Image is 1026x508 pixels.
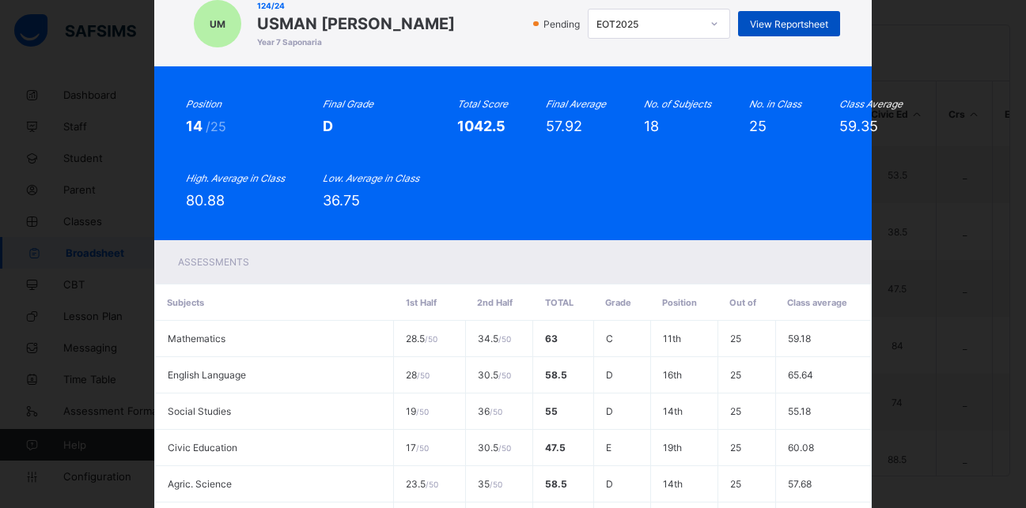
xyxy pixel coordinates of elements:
span: D [606,405,613,417]
span: View Reportsheet [750,18,828,30]
span: 25 [730,405,741,417]
span: 14th [663,405,683,417]
span: 11th [663,333,681,344]
span: / 50 [490,480,502,489]
span: 25 [749,118,767,134]
span: 23.5 [406,478,438,490]
span: 55.18 [788,405,811,417]
i: Low. Average in Class [323,172,419,184]
span: 59.18 [788,333,811,344]
span: / 50 [416,407,429,416]
span: 30.5 [478,442,511,453]
span: Total [545,297,574,308]
span: 58.5 [545,478,567,490]
span: Pending [542,18,585,30]
i: Total Score [457,98,508,110]
span: 28 [406,369,430,381]
span: / 50 [417,371,430,380]
span: / 50 [498,334,511,344]
i: Final Grade [323,98,373,110]
span: 18 [644,118,659,134]
span: 59.35 [839,118,878,134]
i: Class Average [839,98,903,110]
span: 1st Half [406,297,437,308]
span: 25 [730,333,741,344]
span: C [606,333,613,344]
span: / 50 [490,407,502,416]
span: Class average [787,297,847,308]
span: / 50 [498,443,511,453]
span: 57.92 [546,118,582,134]
span: English Language [168,369,246,381]
span: D [606,369,613,381]
span: / 50 [498,371,511,380]
span: E [606,442,611,453]
span: Subjects [167,297,204,308]
span: 14 [186,118,206,134]
span: 25 [730,369,741,381]
span: 30.5 [478,369,511,381]
span: / 50 [426,480,438,489]
span: 63 [545,333,558,344]
span: 17 [406,442,429,453]
span: 36.75 [323,192,360,209]
span: 65.64 [788,369,813,381]
span: Position [662,297,697,308]
i: Position [186,98,221,110]
span: 47.5 [545,442,566,453]
span: D [323,118,333,134]
span: / 50 [416,443,429,453]
span: 58.5 [545,369,567,381]
span: /25 [206,119,226,134]
span: 28.5 [406,333,437,344]
span: Social Studies [168,405,231,417]
span: Grade [605,297,631,308]
span: 14th [663,478,683,490]
span: Mathematics [168,333,225,344]
span: USMAN [PERSON_NAME] [257,14,455,33]
span: 25 [730,478,741,490]
span: 55 [545,405,558,417]
span: 2nd Half [477,297,513,308]
span: 35 [478,478,502,490]
span: 16th [663,369,682,381]
span: 124/24 [257,1,455,10]
span: 25 [730,442,741,453]
span: Agric. Science [168,478,232,490]
i: No. of Subjects [644,98,711,110]
i: High. Average in Class [186,172,285,184]
span: 60.08 [788,442,814,453]
i: Final Average [546,98,606,110]
span: 1042.5 [457,118,505,134]
span: 57.68 [788,478,812,490]
span: Year 7 Saponaria [257,37,455,47]
i: No. in Class [749,98,801,110]
span: Civic Education [168,442,237,453]
span: 34.5 [478,333,511,344]
span: 19 [406,405,429,417]
span: 36 [478,405,502,417]
span: Out of [729,297,756,308]
span: / 50 [425,334,437,344]
span: 19th [663,442,682,453]
span: D [606,478,613,490]
span: 80.88 [186,192,225,209]
div: EOT2025 [596,18,701,30]
span: Assessments [178,256,249,268]
span: UM [210,18,225,30]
